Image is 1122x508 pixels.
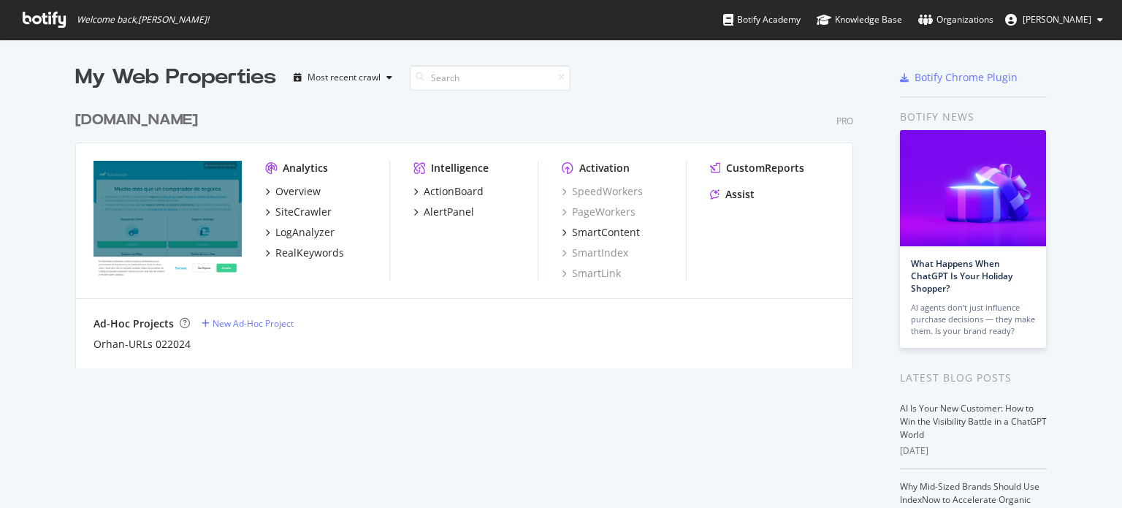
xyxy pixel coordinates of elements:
[75,92,865,368] div: grid
[725,187,755,202] div: Assist
[265,246,344,260] a: RealKeywords
[93,161,242,279] img: rastreator.com
[265,184,321,199] a: Overview
[562,246,628,260] a: SmartIndex
[562,266,621,281] a: SmartLink
[265,205,332,219] a: SiteCrawler
[918,12,993,27] div: Organizations
[431,161,489,175] div: Intelligence
[424,205,474,219] div: AlertPanel
[413,205,474,219] a: AlertPanel
[993,8,1115,31] button: [PERSON_NAME]
[900,370,1047,386] div: Latest Blog Posts
[213,317,294,330] div: New Ad-Hoc Project
[562,205,636,219] a: PageWorkers
[817,12,902,27] div: Knowledge Base
[900,109,1047,125] div: Botify news
[93,316,174,331] div: Ad-Hoc Projects
[900,130,1046,246] img: What Happens When ChatGPT Is Your Holiday Shopper?
[413,184,484,199] a: ActionBoard
[572,225,640,240] div: SmartContent
[911,302,1035,337] div: AI agents don’t just influence purchase decisions — they make them. Is your brand ready?
[562,184,643,199] a: SpeedWorkers
[915,70,1018,85] div: Botify Chrome Plugin
[1023,13,1091,26] span: Alejandro Maisanaba
[900,444,1047,458] div: [DATE]
[275,225,335,240] div: LogAnalyzer
[911,257,1012,295] a: What Happens When ChatGPT Is Your Holiday Shopper?
[579,161,630,175] div: Activation
[900,402,1047,441] a: AI Is Your New Customer: How to Win the Visibility Battle in a ChatGPT World
[710,161,804,175] a: CustomReports
[836,115,853,127] div: Pro
[288,66,398,89] button: Most recent crawl
[424,184,484,199] div: ActionBoard
[900,70,1018,85] a: Botify Chrome Plugin
[726,161,804,175] div: CustomReports
[75,63,276,92] div: My Web Properties
[202,317,294,330] a: New Ad-Hoc Project
[275,205,332,219] div: SiteCrawler
[77,14,209,26] span: Welcome back, [PERSON_NAME] !
[265,225,335,240] a: LogAnalyzer
[723,12,801,27] div: Botify Academy
[562,225,640,240] a: SmartContent
[75,110,204,131] a: [DOMAIN_NAME]
[410,65,570,91] input: Search
[308,73,381,82] div: Most recent crawl
[75,110,198,131] div: [DOMAIN_NAME]
[275,184,321,199] div: Overview
[93,337,191,352] a: Orhan-URLs 022024
[283,161,328,175] div: Analytics
[275,246,344,260] div: RealKeywords
[710,187,755,202] a: Assist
